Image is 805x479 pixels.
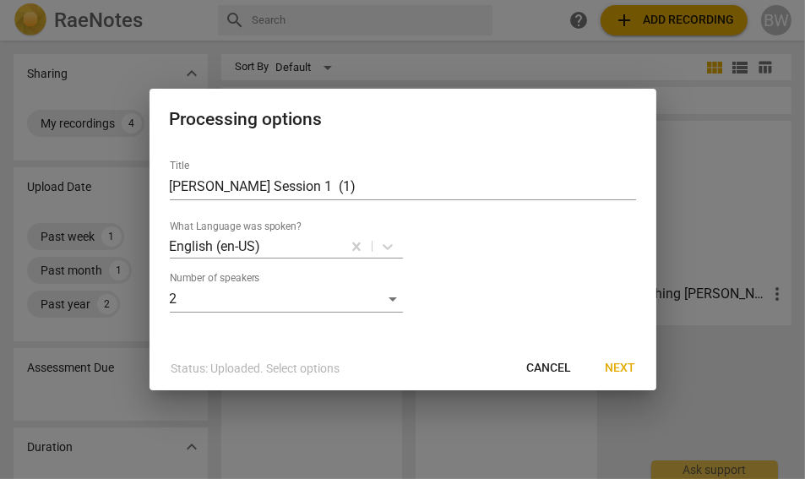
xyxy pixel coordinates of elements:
[592,353,650,384] button: Next
[170,286,403,313] div: 2
[606,360,636,377] span: Next
[170,109,636,130] h2: Processing options
[527,360,572,377] span: Cancel
[170,222,302,232] label: What Language was spoken?
[514,353,585,384] button: Cancel
[170,161,189,171] label: Title
[170,237,261,256] p: English (en-US)
[170,274,260,284] label: Number of speakers
[171,360,340,378] p: Status: Uploaded. Select options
